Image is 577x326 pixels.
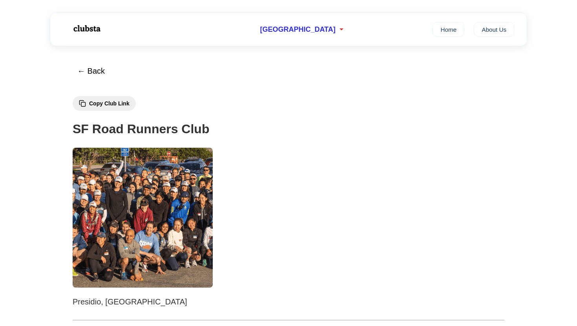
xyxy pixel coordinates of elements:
[73,62,110,80] button: ← Back
[260,25,335,34] span: [GEOGRAPHIC_DATA]
[73,96,136,111] button: Copy Club Link
[63,19,110,38] img: Logo
[73,295,504,308] p: Presidio, [GEOGRAPHIC_DATA]
[433,22,464,37] a: Home
[73,119,504,139] h1: SF Road Runners Club
[89,100,130,107] span: Copy Club Link
[73,148,213,288] img: SF Road Runners Club 1
[474,22,514,37] a: About Us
